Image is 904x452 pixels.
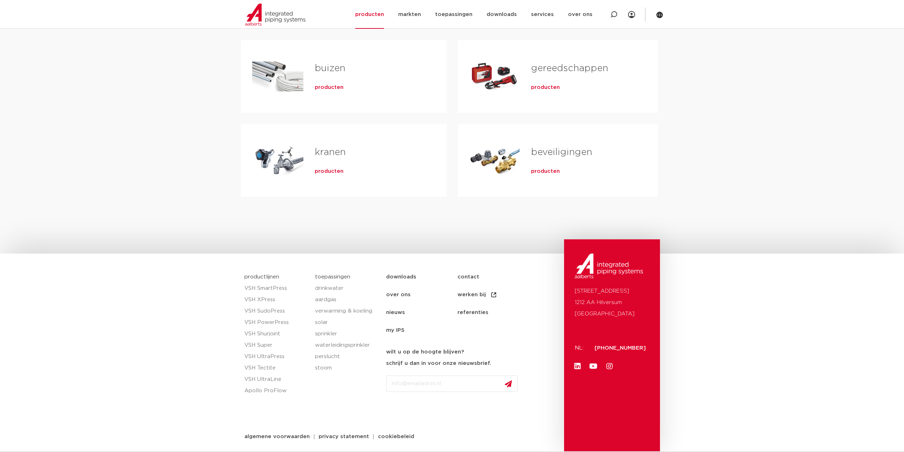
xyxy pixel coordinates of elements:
a: algemene voorwaarden [239,434,315,439]
a: producten [531,168,560,175]
a: werken bij [458,286,529,304]
a: VSH XPress [244,294,308,305]
a: my IPS [386,321,458,339]
a: VSH Super [244,340,308,351]
strong: schrijf u dan in voor onze nieuwsbrief. [386,361,491,366]
a: VSH SmartPress [244,283,308,294]
strong: wilt u op de hoogte blijven? [386,349,464,355]
span: algemene voorwaarden [244,434,310,439]
a: beveiligingen [531,148,592,157]
a: buizen [315,64,345,73]
a: [PHONE_NUMBER] [595,345,646,351]
a: producten [315,84,343,91]
span: cookiebeleid [378,434,414,439]
a: VSH Shurjoint [244,328,308,340]
iframe: reCAPTCHA [386,398,494,425]
a: VSH Tectite [244,362,308,374]
p: [STREET_ADDRESS] 1212 AA Hilversum [GEOGRAPHIC_DATA] [575,286,649,320]
a: privacy statement [313,434,374,439]
a: drinkwater [315,283,379,294]
input: info@emailadres.nl [386,376,518,392]
a: nieuws [386,304,458,321]
a: VSH UltraPress [244,351,308,362]
a: stoom [315,362,379,374]
a: Apollo ProFlow [244,385,308,397]
a: gereedschappen [531,64,608,73]
img: send.svg [505,380,512,388]
a: aardgas [315,294,379,305]
a: over ons [386,286,458,304]
a: solar [315,317,379,328]
a: perslucht [315,351,379,362]
a: waterleidingsprinkler [315,340,379,351]
a: kranen [315,148,346,157]
a: producten [315,168,343,175]
p: NL: [575,342,586,354]
nav: Menu [386,268,561,339]
a: referenties [458,304,529,321]
a: sprinkler [315,328,379,340]
a: cookiebeleid [373,434,419,439]
a: VSH UltraLine [244,374,308,385]
a: producten [531,84,560,91]
a: productlijnen [244,274,279,280]
a: toepassingen [315,274,350,280]
a: VSH PowerPress [244,317,308,328]
span: privacy statement [319,434,369,439]
a: verwarming & koeling [315,305,379,317]
a: contact [458,268,529,286]
a: VSH SudoPress [244,305,308,317]
a: downloads [386,268,458,286]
